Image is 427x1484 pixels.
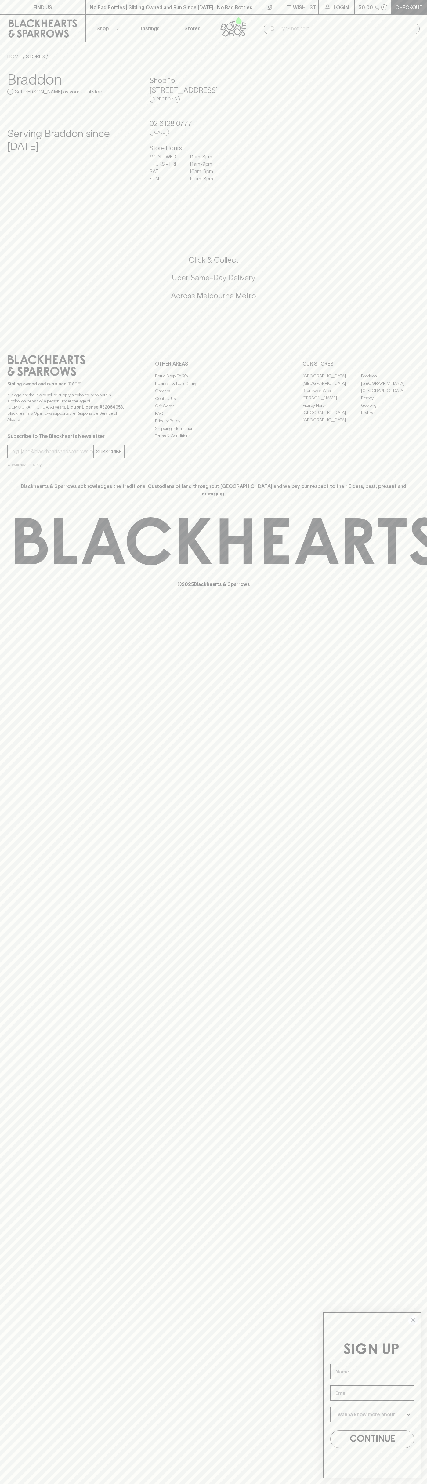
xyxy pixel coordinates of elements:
a: [GEOGRAPHIC_DATA] [302,409,361,416]
p: THURS - FRI [150,160,180,168]
h5: 02 6128 0777 [150,119,277,129]
a: [GEOGRAPHIC_DATA] [361,380,420,387]
input: I wanna know more about... [335,1407,405,1422]
p: Shop [96,25,109,32]
p: Login [334,4,349,11]
h5: Click & Collect [7,255,420,265]
button: Shop [86,15,128,42]
a: [GEOGRAPHIC_DATA] [302,380,361,387]
p: 10am - 9pm [189,168,220,175]
div: FLYOUT Form [317,1306,427,1484]
p: We will never spam you [7,462,125,468]
p: Checkout [395,4,423,11]
p: Stores [184,25,200,32]
p: SAT [150,168,180,175]
a: Fitzroy North [302,402,361,409]
a: Stores [171,15,214,42]
a: Privacy Policy [155,417,272,425]
p: Set [PERSON_NAME] as your local store [15,88,103,95]
a: Gift Cards [155,402,272,410]
a: Prahran [361,409,420,416]
a: [GEOGRAPHIC_DATA] [361,387,420,394]
p: Subscribe to The Blackhearts Newsletter [7,432,125,440]
p: 0 [383,5,385,9]
p: MON - WED [150,153,180,160]
p: It is against the law to sell or supply alcohol to, or to obtain alcohol on behalf of a person un... [7,392,125,422]
p: 10am - 8pm [189,175,220,182]
h3: Braddon [7,71,135,88]
a: [GEOGRAPHIC_DATA] [302,372,361,380]
a: Call [150,129,169,136]
p: 11am - 9pm [189,160,220,168]
a: Careers [155,387,272,395]
h5: Across Melbourne Metro [7,291,420,301]
input: Email [330,1385,414,1401]
button: Show Options [405,1407,411,1422]
a: FAQ's [155,410,272,417]
a: HOME [7,54,21,59]
h4: Serving Braddon since [DATE] [7,127,135,153]
a: Shipping Information [155,425,272,432]
p: SUBSCRIBE [96,448,122,455]
button: SUBSCRIBE [94,445,124,458]
p: OTHER AREAS [155,360,272,367]
a: [PERSON_NAME] [302,394,361,402]
p: $0.00 [358,4,373,11]
p: 11am - 8pm [189,153,220,160]
h6: Store Hours [150,143,277,153]
a: Brunswick West [302,387,361,394]
a: Geelong [361,402,420,409]
button: CONTINUE [330,1430,414,1448]
a: Bottle Drop FAQ's [155,373,272,380]
p: Tastings [140,25,159,32]
a: Business & Bulk Gifting [155,380,272,387]
a: [GEOGRAPHIC_DATA] [302,416,361,424]
a: Contact Us [155,395,272,402]
h5: Uber Same-Day Delivery [7,273,420,283]
a: Fitzroy [361,394,420,402]
span: SIGN UP [343,1343,399,1357]
a: Directions [150,96,180,103]
p: FIND US [33,4,52,11]
input: Name [330,1364,414,1379]
a: Braddon [361,372,420,380]
a: STORES [26,54,45,59]
p: SUN [150,175,180,182]
p: Blackhearts & Sparrows acknowledges the traditional Custodians of land throughout [GEOGRAPHIC_DAT... [12,482,415,497]
strong: Liquor License #32064953 [67,405,123,409]
p: OUR STORES [302,360,420,367]
p: Wishlist [293,4,316,11]
input: Try "Pinot noir" [278,24,415,34]
button: Close dialog [408,1315,418,1326]
a: Tastings [128,15,171,42]
h5: Shop 15 , [STREET_ADDRESS] [150,76,277,95]
a: Terms & Conditions [155,432,272,440]
div: Call to action block [7,231,420,333]
input: e.g. jane@blackheartsandsparrows.com.au [12,447,93,456]
p: Sibling owned and run since [DATE] [7,381,125,387]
